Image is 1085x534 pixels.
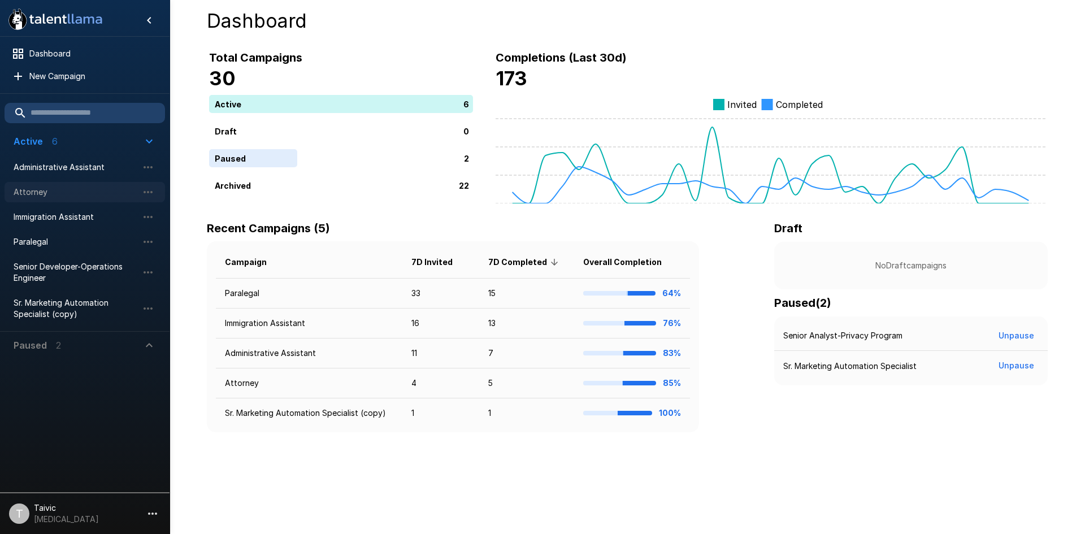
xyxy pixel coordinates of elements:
td: 15 [479,279,574,309]
td: 1 [402,398,479,428]
b: 85% [663,378,681,388]
p: Senior Analyst-Privacy Program [783,330,902,341]
button: Unpause [994,355,1039,376]
span: Overall Completion [583,255,676,269]
td: Sr. Marketing Automation Specialist (copy) [216,398,402,428]
b: Total Campaigns [209,51,302,64]
td: 11 [402,338,479,368]
h4: Dashboard [207,9,1048,33]
td: Attorney [216,368,402,398]
b: Draft [774,222,802,235]
td: 5 [479,368,574,398]
span: Campaign [225,255,281,269]
td: 1 [479,398,574,428]
td: 4 [402,368,479,398]
td: 16 [402,309,479,338]
b: 83% [663,348,681,358]
b: Recent Campaigns (5) [207,222,330,235]
b: 100% [659,408,681,418]
b: Paused ( 2 ) [774,296,831,310]
p: Sr. Marketing Automation Specialist [783,361,917,372]
span: 7D Completed [488,255,562,269]
p: No Draft campaigns [792,260,1030,271]
b: 30 [209,67,236,90]
td: 7 [479,338,574,368]
td: Paralegal [216,279,402,309]
td: 13 [479,309,574,338]
p: 0 [463,125,469,137]
b: 76% [663,318,681,328]
button: Unpause [994,325,1039,346]
td: Administrative Assistant [216,338,402,368]
p: 6 [463,98,469,110]
b: Completions (Last 30d) [496,51,627,64]
span: 7D Invited [411,255,467,269]
b: 173 [496,67,527,90]
p: 22 [459,179,469,191]
td: 33 [402,279,479,309]
b: 64% [662,288,681,298]
p: 2 [464,152,469,164]
td: Immigration Assistant [216,309,402,338]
